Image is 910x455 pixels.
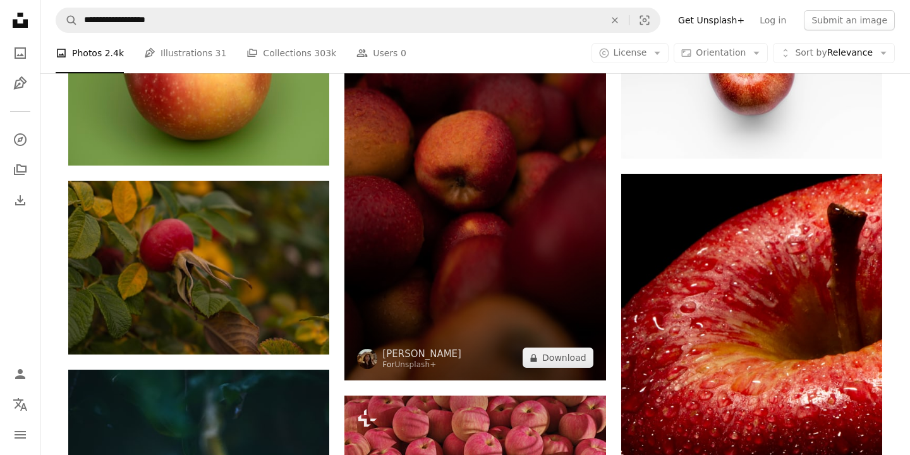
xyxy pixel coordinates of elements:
a: a pile of red apples sitting on top of each other [344,179,605,190]
a: Collections [8,157,33,183]
a: A close up of an apple with drops of water on it [621,363,882,375]
button: Download [523,348,593,368]
a: Users 0 [356,33,406,73]
button: Visual search [629,8,660,32]
div: For [382,360,461,370]
a: Unsplash+ [394,360,436,369]
button: Search Unsplash [56,8,78,32]
button: Menu [8,422,33,447]
button: Submit an image [804,10,895,30]
span: Sort by [795,47,827,58]
button: Clear [601,8,629,32]
a: Explore [8,127,33,152]
a: Log in / Sign up [8,361,33,387]
a: Photos [8,40,33,66]
a: a close up of an apple on a tree branch [68,262,329,273]
a: [PERSON_NAME] [382,348,461,360]
a: Home — Unsplash [8,8,33,35]
span: Relevance [795,47,873,59]
button: Sort byRelevance [773,43,895,63]
img: Go to Leandra Rieger's profile [357,349,377,369]
a: red apple fruit on green surface [68,64,329,76]
img: a close up of an apple on a tree branch [68,181,329,355]
a: Get Unsplash+ [670,10,752,30]
a: Download History [8,188,33,213]
span: 303k [314,46,336,60]
button: Orientation [674,43,768,63]
a: Illustrations 31 [144,33,226,73]
form: Find visuals sitewide [56,8,660,33]
a: Collections 303k [246,33,336,73]
button: Language [8,392,33,417]
span: Orientation [696,47,746,58]
span: 0 [401,46,406,60]
span: 31 [215,46,227,60]
a: A red apple sitting on top of a white table [621,66,882,77]
a: Log in [752,10,794,30]
a: Illustrations [8,71,33,96]
span: License [614,47,647,58]
button: License [591,43,669,63]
